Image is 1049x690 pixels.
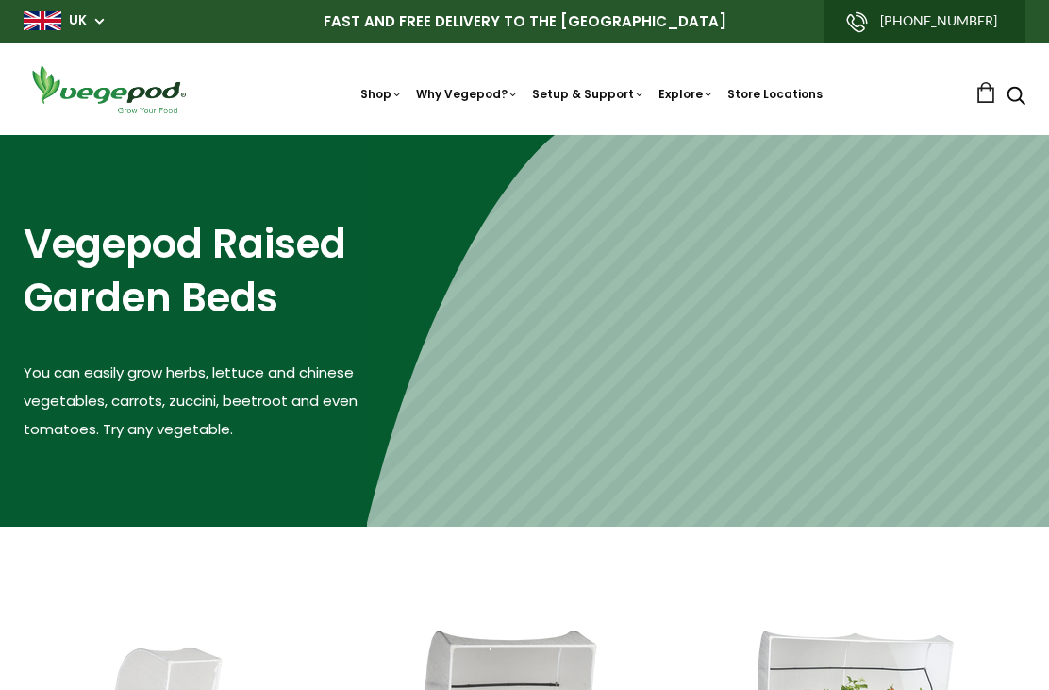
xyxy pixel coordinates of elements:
img: gb_large.png [24,11,61,30]
h2: Vegepod Raised Garden Beds [24,218,367,325]
a: Shop [360,86,403,102]
img: Vegepod [24,62,193,116]
a: Explore [658,86,714,102]
a: Why Vegepod? [416,86,519,102]
a: Store Locations [727,86,823,102]
a: Search [1007,88,1025,108]
p: You can easily grow herbs, lettuce and chinese vegetables, carrots, zuccini, beetroot and even to... [24,359,367,444]
a: Setup & Support [532,86,645,102]
a: UK [69,11,87,30]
